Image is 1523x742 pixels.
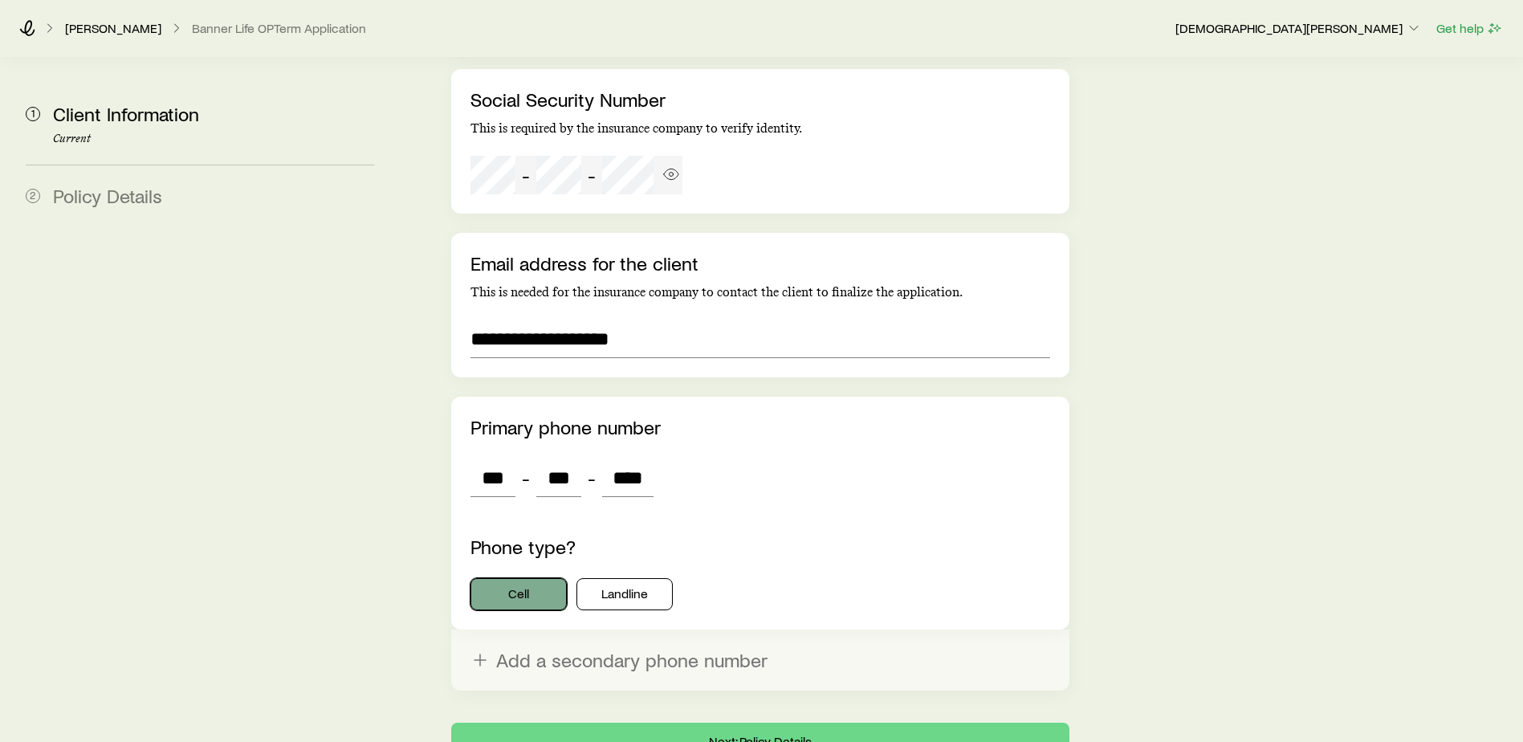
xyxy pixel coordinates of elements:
button: [DEMOGRAPHIC_DATA][PERSON_NAME] [1175,19,1423,39]
p: This is required by the insurance company to verify identity. [470,120,1050,137]
p: This is needed for the insurance company to contact the client to finalize the application. [470,284,1050,300]
span: Client Information [53,102,199,125]
button: Banner Life OPTerm Application [191,21,367,36]
span: - [588,164,596,186]
span: Policy Details [53,184,162,207]
span: 2 [26,189,40,203]
p: Current [53,132,374,145]
p: [DEMOGRAPHIC_DATA][PERSON_NAME] [1175,20,1422,36]
span: - [522,164,530,186]
span: 1 [26,107,40,121]
span: - [588,467,596,489]
button: Add a secondary phone number [451,630,1069,691]
button: Cell [470,578,567,610]
label: Primary phone number [470,415,661,438]
button: Get help [1435,19,1504,38]
a: [PERSON_NAME] [64,21,162,36]
p: Email address for the client [470,252,1050,275]
p: Social Security Number [470,88,1050,111]
span: - [522,467,530,489]
button: Landline [576,578,673,610]
label: Phone type? [470,535,576,558]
